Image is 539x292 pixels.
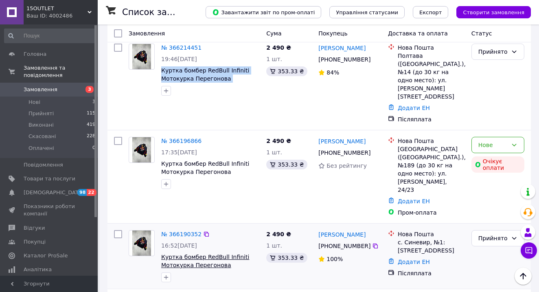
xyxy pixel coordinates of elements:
[398,44,465,52] div: Нова Пошта
[471,156,524,173] div: Очікує оплати
[266,160,307,169] div: 353.33 ₴
[122,7,205,17] h1: Список замовлень
[317,240,372,252] div: [PHONE_NUMBER]
[129,44,155,70] a: Фото товару
[266,66,307,76] div: 353.33 ₴
[329,6,405,18] button: Управління статусами
[471,30,492,37] span: Статус
[28,145,54,152] span: Оплачені
[87,121,95,129] span: 419
[266,253,307,263] div: 353.33 ₴
[24,64,98,79] span: Замовлення та повідомлення
[413,6,449,18] button: Експорт
[326,162,367,169] span: Без рейтингу
[398,209,465,217] div: Пром-оплата
[206,6,321,18] button: Завантажити звіт по пром-оплаті
[161,254,249,277] a: Куртка бомбер RedBull Infiniti Мотокурка Перегонова курточка Редбул інфініті
[24,238,46,246] span: Покупці
[456,6,531,18] button: Створити замовлення
[448,9,531,15] a: Створити замовлення
[478,234,508,243] div: Прийнято
[24,161,63,169] span: Повідомлення
[318,44,366,52] a: [PERSON_NAME]
[161,242,197,249] span: 16:52[DATE]
[28,110,54,117] span: Прийняті
[398,238,465,255] div: с. Синевир, №1: [STREET_ADDRESS]
[28,133,56,140] span: Скасовані
[161,56,197,62] span: 19:46[DATE]
[26,5,88,12] span: 15OUTLET
[129,230,155,256] a: Фото товару
[318,137,366,145] a: [PERSON_NAME]
[398,269,465,277] div: Післяплата
[87,133,95,140] span: 228
[266,231,291,237] span: 2 490 ₴
[24,175,75,182] span: Товари та послуги
[4,29,96,43] input: Пошук
[161,231,202,237] a: № 366190352
[336,9,398,15] span: Управління статусами
[24,50,46,58] span: Головна
[24,224,45,232] span: Відгуки
[24,203,75,217] span: Показники роботи компанії
[266,30,281,37] span: Cума
[318,231,366,239] a: [PERSON_NAME]
[398,259,430,265] a: Додати ЕН
[266,149,282,156] span: 1 шт.
[398,105,430,111] a: Додати ЕН
[77,189,87,196] span: 98
[161,160,249,183] a: Куртка бомбер RedBull Infiniti Мотокурка Перегонова курточка Редбул інфініті
[85,86,94,93] span: 3
[161,44,202,51] a: № 366214451
[26,12,98,20] div: Ваш ID: 4002486
[132,44,151,69] img: Фото товару
[266,242,282,249] span: 1 шт.
[132,137,151,162] img: Фото товару
[388,30,448,37] span: Доставка та оплата
[317,54,372,65] div: [PHONE_NUMBER]
[161,138,202,144] a: № 366196866
[398,198,430,204] a: Додати ЕН
[326,69,339,76] span: 84%
[398,145,465,194] div: [GEOGRAPHIC_DATA] ([GEOGRAPHIC_DATA].), №189 (до 30 кг на одно место): ул. [PERSON_NAME], 24/23
[318,30,347,37] span: Покупець
[326,256,343,262] span: 100%
[398,137,465,145] div: Нова Пошта
[129,137,155,163] a: Фото товару
[266,138,291,144] span: 2 490 ₴
[161,149,197,156] span: 17:35[DATE]
[419,9,442,15] span: Експорт
[28,121,54,129] span: Виконані
[515,268,532,285] button: Наверх
[266,56,282,62] span: 1 шт.
[463,9,524,15] span: Створити замовлення
[24,266,52,273] span: Аналітика
[398,230,465,238] div: Нова Пошта
[87,110,95,117] span: 115
[24,252,68,259] span: Каталог ProSale
[161,67,249,90] a: Куртка бомбер RedBull Infiniti Мотокурка Перегонова курточка Редбул інфініті
[478,141,508,149] div: Нове
[24,86,57,93] span: Замовлення
[266,44,291,51] span: 2 490 ₴
[24,189,84,196] span: [DEMOGRAPHIC_DATA]
[212,9,315,16] span: Завантажити звіт по пром-оплаті
[92,99,95,106] span: 3
[28,99,40,106] span: Нові
[87,189,96,196] span: 22
[317,147,372,158] div: [PHONE_NUMBER]
[92,145,95,152] span: 0
[132,231,151,256] img: Фото товару
[129,30,165,37] span: Замовлення
[478,47,508,56] div: Прийнято
[398,52,465,101] div: Полтава ([GEOGRAPHIC_DATA].), №14 (до 30 кг на одно место): ул. [PERSON_NAME][STREET_ADDRESS]
[521,242,537,259] button: Чат з покупцем
[398,115,465,123] div: Післяплата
